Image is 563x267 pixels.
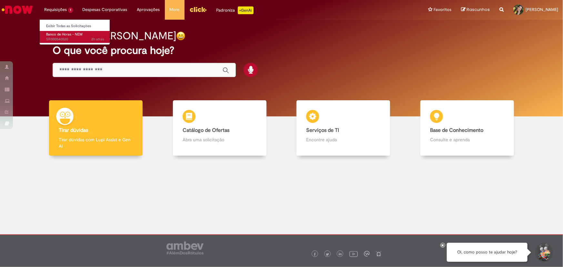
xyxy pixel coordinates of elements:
a: Serviços de TI Encontre ajuda [282,100,406,156]
span: More [170,6,180,13]
button: Iniciar Conversa de Suporte [534,243,553,262]
span: Rascunhos [467,6,490,13]
p: Encontre ajuda [306,136,380,143]
a: Rascunhos [461,7,490,13]
img: happy-face.png [176,31,186,41]
img: ServiceNow [1,3,34,16]
img: logo_footer_linkedin.png [339,252,342,256]
span: Requisições [44,6,67,13]
img: logo_footer_ambev_rotulo_gray.png [166,242,204,254]
img: logo_footer_naosei.png [376,251,382,257]
span: Despesas Corporativas [83,6,127,13]
img: click_logo_yellow_360x200.png [189,5,207,14]
p: +GenAi [238,6,254,14]
p: Consulte e aprenda [430,136,504,143]
h2: O que você procura hoje? [53,45,510,56]
img: logo_footer_youtube.png [349,250,358,258]
span: Aprovações [137,6,160,13]
span: Favoritos [434,6,451,13]
p: Abra uma solicitação [183,136,257,143]
img: logo_footer_facebook.png [313,253,317,256]
a: Exibir Todas as Solicitações [40,23,111,30]
div: Padroniza [216,6,254,14]
span: 1 [68,7,73,13]
b: Tirar dúvidas [59,127,88,133]
span: Banco de Horas - NEW [46,32,83,37]
b: Catálogo de Ofertas [183,127,229,133]
a: Tirar dúvidas Tirar dúvidas com Lupi Assist e Gen Ai [34,100,158,156]
img: logo_footer_workplace.png [364,251,370,257]
span: 2h atrás [91,37,104,42]
a: Base de Conhecimento Consulte e aprenda [405,100,529,156]
span: [PERSON_NAME] [526,7,558,12]
a: Catálogo de Ofertas Abra uma solicitação [158,100,282,156]
a: Aberto SR000540520 : Banco de Horas - NEW [40,31,111,43]
ul: Requisições [39,19,110,45]
p: Tirar dúvidas com Lupi Assist e Gen Ai [59,136,133,149]
img: logo_footer_twitter.png [326,253,329,256]
span: SR000540520 [46,37,104,42]
b: Base de Conhecimento [430,127,483,133]
div: Oi, como posso te ajudar hoje? [447,243,528,262]
h2: Bom dia, [PERSON_NAME] [53,30,176,42]
time: 29/08/2025 09:41:42 [91,37,104,42]
b: Serviços de TI [306,127,339,133]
